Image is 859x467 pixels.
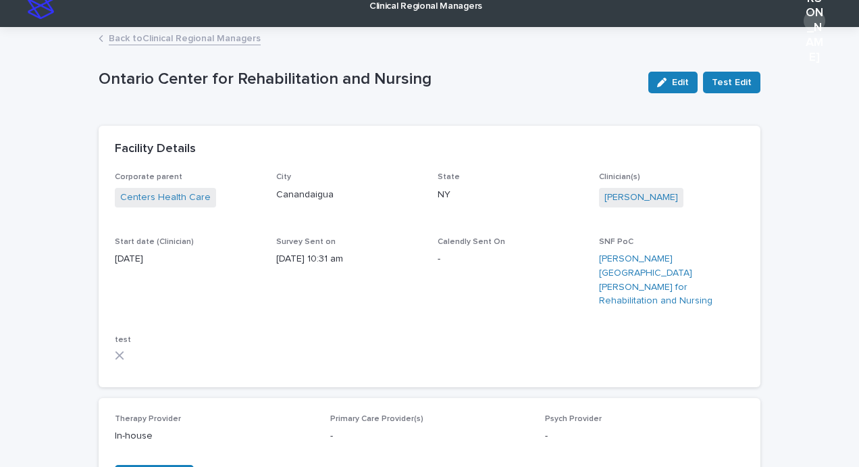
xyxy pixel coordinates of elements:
[115,142,196,157] h2: Facility Details
[438,252,583,266] p: -
[330,429,529,443] p: -
[276,238,336,246] span: Survey Sent on
[99,70,637,89] p: Ontario Center for Rehabilitation and Nursing
[804,10,825,32] div: [PERSON_NAME]
[703,72,760,93] button: Test Edit
[120,191,211,205] a: Centers Health Care
[438,173,460,181] span: State
[115,173,182,181] span: Corporate parent
[545,415,602,423] span: Psych Provider
[276,173,291,181] span: City
[599,173,640,181] span: Clinician(s)
[438,238,505,246] span: Calendly Sent On
[648,72,698,93] button: Edit
[599,238,633,246] span: SNF PoC
[438,188,583,202] p: NY
[599,252,744,308] a: [PERSON_NAME][GEOGRAPHIC_DATA][PERSON_NAME] for Rehabilitation and Nursing
[115,415,181,423] span: Therapy Provider
[712,76,752,89] span: Test Edit
[276,188,421,202] p: Canandaigua
[672,78,689,87] span: Edit
[115,238,194,246] span: Start date (Clinician)
[115,252,260,266] p: [DATE]
[115,429,314,443] p: In-house
[276,252,421,266] p: [DATE] 10:31 am
[109,30,261,45] a: Back toClinical Regional Managers
[604,191,678,205] a: [PERSON_NAME]
[545,429,744,443] p: -
[330,415,423,423] span: Primary Care Provider(s)
[115,336,131,344] span: test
